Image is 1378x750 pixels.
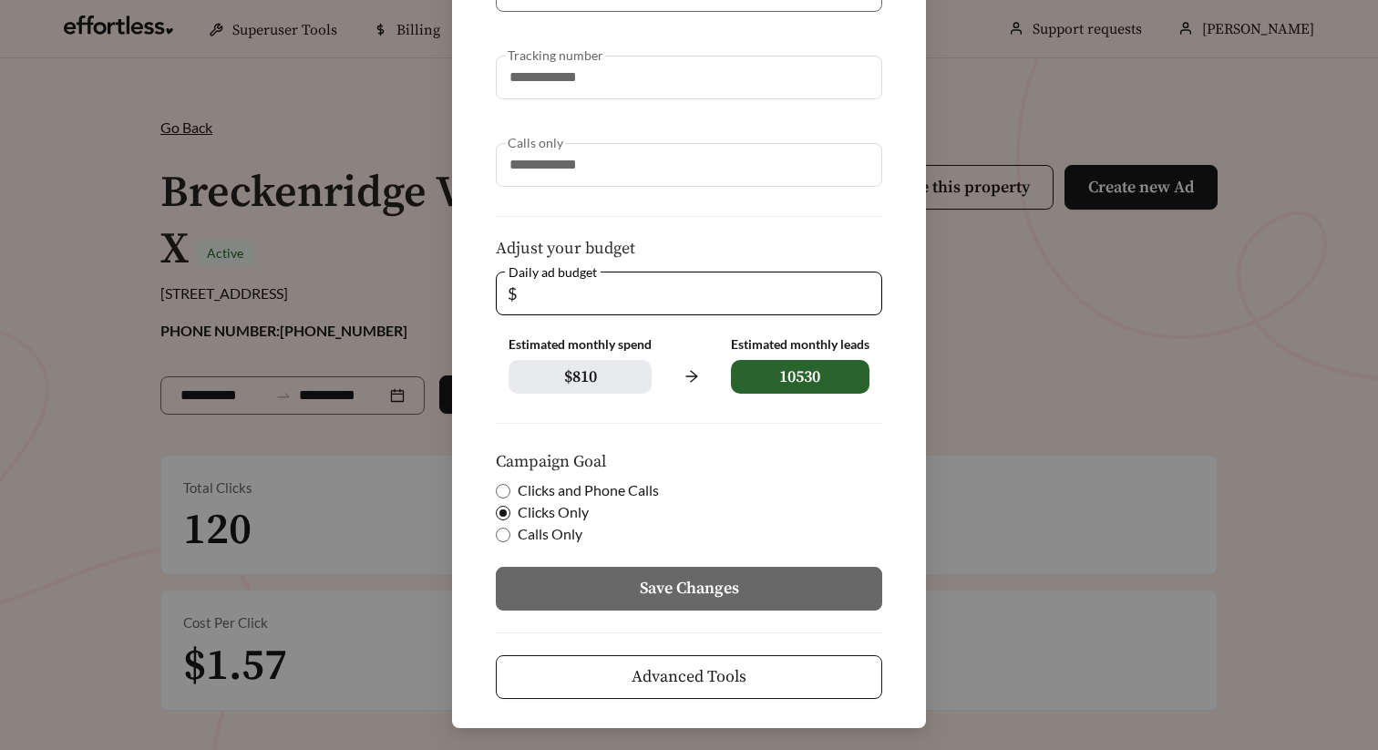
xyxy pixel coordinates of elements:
div: Estimated monthly leads [731,337,869,353]
a: Advanced Tools [496,667,882,684]
h5: Adjust your budget [496,240,882,258]
span: arrow-right [674,359,708,394]
span: $ [508,272,517,314]
span: Clicks Only [510,501,596,523]
span: $ 810 [509,360,652,394]
button: Save Changes [496,567,882,611]
span: 10530 [731,360,869,394]
div: Estimated monthly spend [509,337,652,353]
span: Advanced Tools [632,664,746,689]
h5: Campaign Goal [496,453,882,471]
button: Advanced Tools [496,655,882,699]
span: Calls Only [510,523,590,545]
span: Clicks and Phone Calls [510,479,666,501]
